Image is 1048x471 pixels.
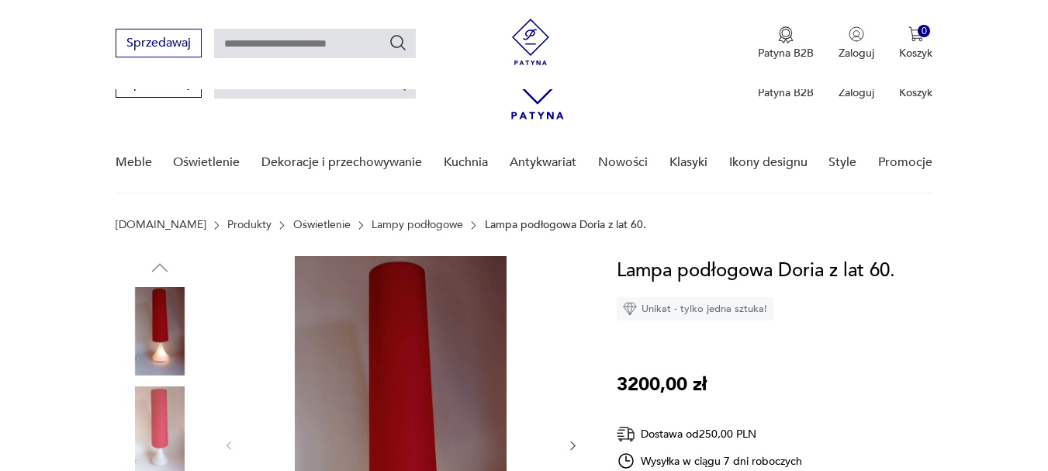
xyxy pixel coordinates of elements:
[116,287,204,376] img: Zdjęcie produktu Lampa podłogowa Doria z lat 60.
[839,46,874,61] p: Zaloguj
[116,133,152,192] a: Meble
[878,133,932,192] a: Promocje
[839,26,874,61] button: Zaloguj
[617,452,803,470] div: Wysyłka w ciągu 7 dni roboczych
[758,26,814,61] button: Patyna B2B
[758,26,814,61] a: Ikona medaluPatyna B2B
[617,370,707,400] p: 3200,00 zł
[598,133,648,192] a: Nowości
[839,85,874,100] p: Zaloguj
[899,46,932,61] p: Koszyk
[729,133,808,192] a: Ikony designu
[372,219,463,231] a: Lampy podłogowe
[623,302,637,316] img: Ikona diamentu
[507,19,554,65] img: Patyna - sklep z meblami i dekoracjami vintage
[617,256,895,286] h1: Lampa podłogowa Doria z lat 60.
[899,85,932,100] p: Koszyk
[116,219,206,231] a: [DOMAIN_NAME]
[173,133,240,192] a: Oświetlenie
[444,133,488,192] a: Kuchnia
[293,219,351,231] a: Oświetlenie
[261,133,422,192] a: Dekoracje i przechowywanie
[617,424,803,444] div: Dostawa od 250,00 PLN
[918,25,931,38] div: 0
[758,85,814,100] p: Patyna B2B
[617,297,773,320] div: Unikat - tylko jedna sztuka!
[389,33,407,52] button: Szukaj
[485,219,646,231] p: Lampa podłogowa Doria z lat 60.
[116,29,202,57] button: Sprzedawaj
[617,424,635,444] img: Ikona dostawy
[758,46,814,61] p: Patyna B2B
[828,133,856,192] a: Style
[899,26,932,61] button: 0Koszyk
[116,79,202,90] a: Sprzedawaj
[778,26,794,43] img: Ikona medalu
[116,39,202,50] a: Sprzedawaj
[908,26,924,42] img: Ikona koszyka
[510,133,576,192] a: Antykwariat
[227,219,272,231] a: Produkty
[849,26,864,42] img: Ikonka użytkownika
[669,133,707,192] a: Klasyki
